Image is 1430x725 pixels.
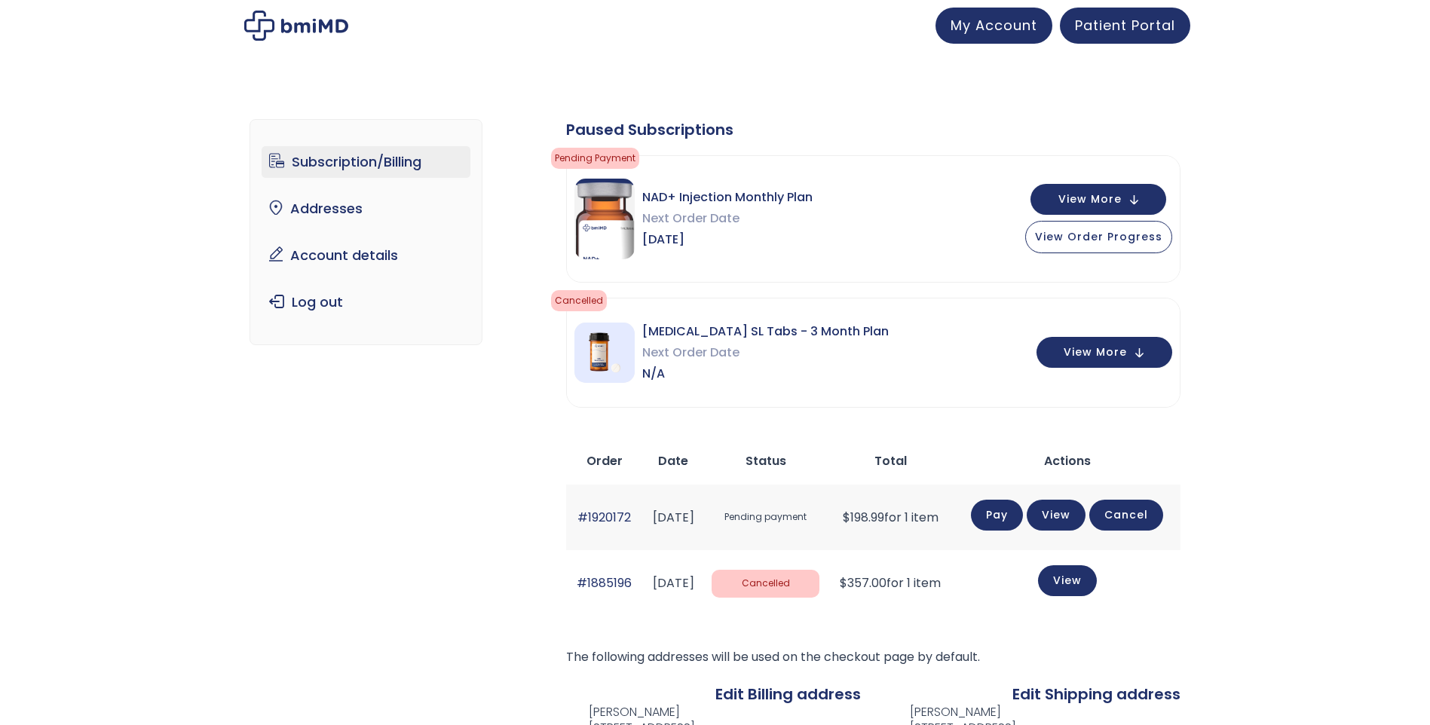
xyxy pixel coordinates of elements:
[250,119,482,345] nav: Account pages
[1064,347,1127,357] span: View More
[658,452,688,470] span: Date
[262,193,470,225] a: Addresses
[642,342,889,363] span: Next Order Date
[642,187,813,208] span: NAD+ Injection Monthly Plan
[935,8,1052,44] a: My Account
[1038,565,1097,596] a: View
[262,240,470,271] a: Account details
[1012,684,1180,705] a: Edit Shipping address
[1075,16,1175,35] span: Patient Portal
[827,550,954,616] td: for 1 item
[1030,184,1166,215] button: View More
[843,509,884,526] span: 198.99
[574,179,635,259] img: NAD Injection
[262,146,470,178] a: Subscription/Billing
[653,509,694,526] time: [DATE]
[574,323,635,383] img: Sermorelin SL Tabs - 3 Month Plan
[577,574,632,592] a: #1885196
[262,286,470,318] a: Log out
[971,500,1023,531] a: Pay
[1025,221,1172,253] button: View Order Progress
[840,574,886,592] span: 357.00
[566,119,1180,140] div: Paused Subscriptions
[843,509,850,526] span: $
[1027,500,1086,531] a: View
[1089,500,1163,531] a: Cancel
[642,208,813,229] span: Next Order Date
[1060,8,1190,44] a: Patient Portal
[715,684,861,705] a: Edit Billing address
[874,452,907,470] span: Total
[1058,194,1122,204] span: View More
[1035,229,1162,244] span: View Order Progress
[566,647,1180,668] p: The following addresses will be used on the checkout page by default.
[642,229,813,250] span: [DATE]
[551,290,607,311] span: cancelled
[1044,452,1091,470] span: Actions
[586,452,623,470] span: Order
[746,452,786,470] span: Status
[551,148,639,169] span: Pending Payment
[951,16,1037,35] span: My Account
[712,570,819,598] span: Cancelled
[653,574,694,592] time: [DATE]
[642,363,889,384] span: N/A
[244,11,348,41] img: My account
[577,509,631,526] a: #1920172
[827,485,954,550] td: for 1 item
[840,574,847,592] span: $
[642,321,889,342] span: [MEDICAL_DATA] SL Tabs - 3 Month Plan
[1037,337,1172,368] button: View More
[712,503,819,531] span: Pending payment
